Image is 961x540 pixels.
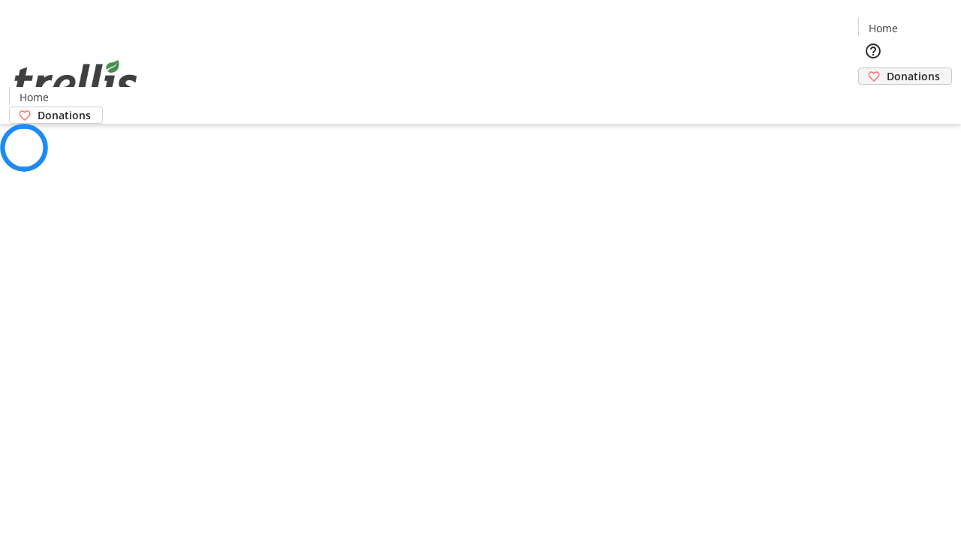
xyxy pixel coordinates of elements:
[858,36,888,66] button: Help
[859,20,907,36] a: Home
[858,85,888,115] button: Cart
[9,106,103,124] a: Donations
[869,20,898,36] span: Home
[858,67,952,85] a: Donations
[38,107,91,123] span: Donations
[887,68,940,84] span: Donations
[20,89,49,105] span: Home
[9,43,143,118] img: Orient E2E Organization J26inPw3DN's Logo
[10,89,58,105] a: Home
